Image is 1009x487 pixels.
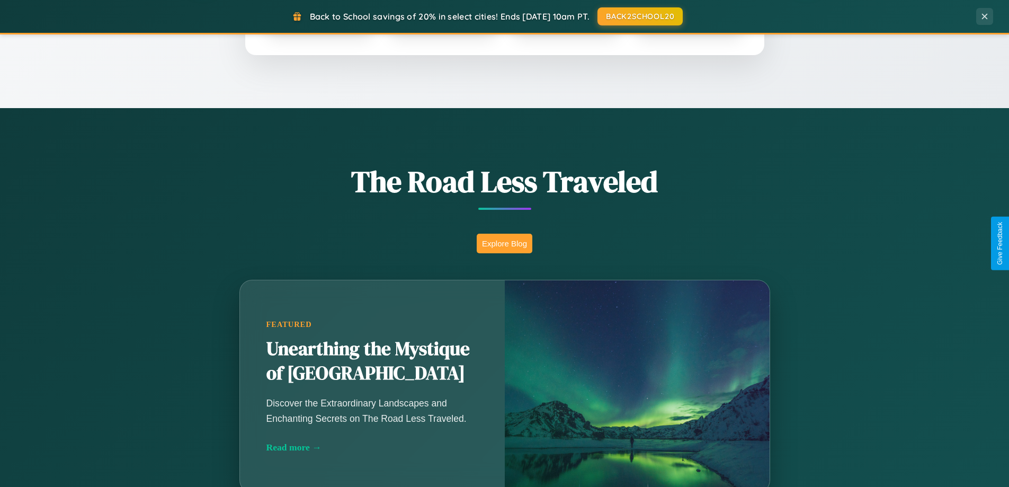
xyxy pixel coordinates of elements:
[996,222,1004,265] div: Give Feedback
[266,396,478,426] p: Discover the Extraordinary Landscapes and Enchanting Secrets on The Road Less Traveled.
[266,320,478,329] div: Featured
[266,442,478,453] div: Read more →
[310,11,590,22] span: Back to School savings of 20% in select cities! Ends [DATE] 10am PT.
[187,161,823,202] h1: The Road Less Traveled
[266,337,478,386] h2: Unearthing the Mystique of [GEOGRAPHIC_DATA]
[597,7,683,25] button: BACK2SCHOOL20
[477,234,532,253] button: Explore Blog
